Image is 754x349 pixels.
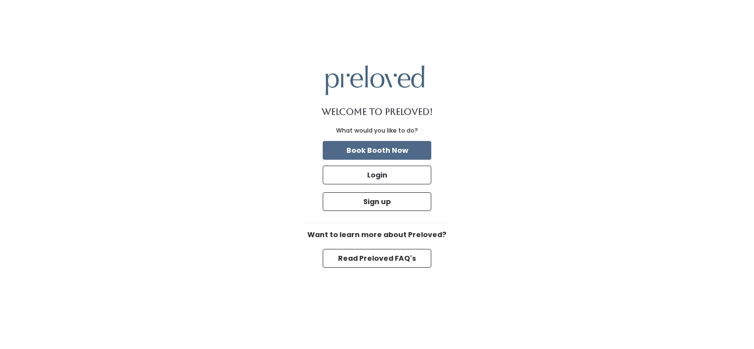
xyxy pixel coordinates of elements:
button: Read Preloved FAQ's [323,249,431,268]
h6: Want to learn more about Preloved? [303,231,451,239]
button: Sign up [323,192,431,211]
button: Book Booth Now [323,141,431,160]
img: preloved logo [326,66,424,95]
div: What would you like to do? [336,126,418,135]
a: Sign up [321,190,433,213]
h1: Welcome to Preloved! [322,107,433,117]
a: Login [321,164,433,186]
button: Login [323,166,431,184]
